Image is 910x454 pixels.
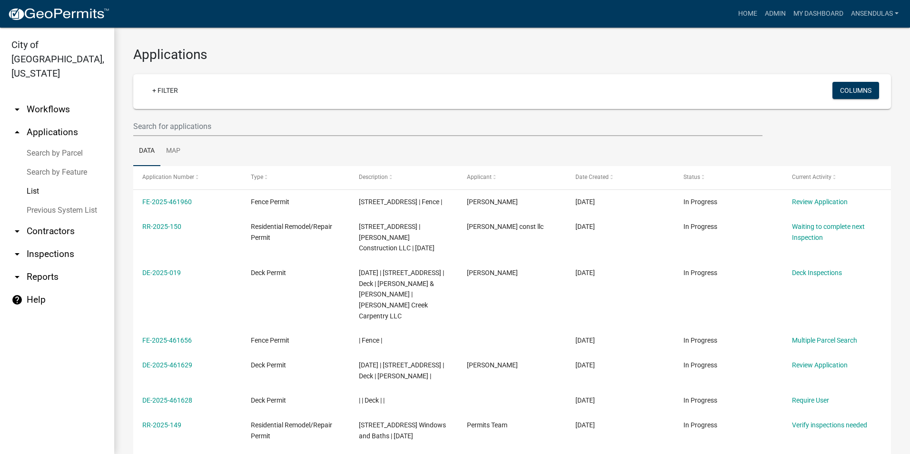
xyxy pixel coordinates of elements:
a: FE-2025-461656 [142,336,192,344]
span: 08/11/2025 [575,223,595,230]
button: Columns [832,82,879,99]
i: arrow_drop_down [11,248,23,260]
datatable-header-cell: Description [350,166,458,189]
span: Deck Permit [251,396,286,404]
i: arrow_drop_up [11,127,23,138]
span: Status [683,174,700,180]
a: Verify inspections needed [792,421,867,429]
input: Search for applications [133,117,762,136]
span: In Progress [683,223,717,230]
span: Laura Havemeier [467,198,518,206]
i: arrow_drop_down [11,271,23,283]
span: Permits Team [467,421,507,429]
span: In Progress [683,336,717,344]
span: Residential Remodel/Repair Permit [251,421,332,440]
span: In Progress [683,396,717,404]
span: 506 FRANKLIN ST S | Mad City Windows and Baths | 09/03/2025 [359,421,446,440]
span: In Progress [683,421,717,429]
span: 08/11/2025 [575,269,595,276]
span: Applicant [467,174,492,180]
span: john zuhlsdorf const llc [467,223,544,230]
h3: Applications [133,47,891,63]
a: Review Application [792,361,848,369]
span: 315 WEST ST | John Zuhlsdorf Construction LLC | 08/11/2025 [359,223,435,252]
span: Date Created [575,174,609,180]
a: Map [160,136,186,167]
a: Data [133,136,160,167]
i: arrow_drop_down [11,226,23,237]
span: In Progress [683,361,717,369]
datatable-header-cell: Type [241,166,349,189]
a: Multiple Parcel Search [792,336,857,344]
a: Home [734,5,761,23]
datatable-header-cell: Date Created [566,166,674,189]
span: Roddy Melzer [467,269,518,276]
span: 08/09/2025 [575,421,595,429]
span: 08/11/2025 | 316 STATE ST N | Deck | KENNETH G & JENNIFER J DEUTZ | Wood Creek Carpentry LLC [359,269,444,320]
span: | Fence | [359,336,382,344]
span: Robert Martin [467,361,518,369]
span: 08/09/2025 [575,361,595,369]
a: + Filter [145,82,186,99]
span: Deck Permit [251,269,286,276]
datatable-header-cell: Current Activity [783,166,891,189]
a: FE-2025-461960 [142,198,192,206]
i: help [11,294,23,306]
span: | | Deck | | [359,396,385,404]
span: Fence Permit [251,198,289,206]
a: Waiting to complete next Inspection [792,223,865,241]
a: DE-2025-461629 [142,361,192,369]
i: arrow_drop_down [11,104,23,115]
a: RR-2025-149 [142,421,181,429]
a: RR-2025-150 [142,223,181,230]
datatable-header-cell: Application Number [133,166,241,189]
a: My Dashboard [790,5,847,23]
a: DE-2025-019 [142,269,181,276]
datatable-header-cell: Status [674,166,782,189]
span: Fence Permit [251,336,289,344]
span: Description [359,174,388,180]
span: 08/10/2025 [575,336,595,344]
span: 08/19/2025 | 326 JEFFERSON ST N | Deck | ROBERT MARTIN ETAL | [359,361,444,380]
a: Require User [792,396,829,404]
span: In Progress [683,198,717,206]
a: Deck Inspections [792,269,842,276]
a: Review Application [792,198,848,206]
span: Current Activity [792,174,831,180]
span: 08/09/2025 [575,396,595,404]
span: Deck Permit [251,361,286,369]
a: DE-2025-461628 [142,396,192,404]
a: ansendulas [847,5,902,23]
span: Type [251,174,263,180]
span: 710 JEFFERSON ST S | Fence | [359,198,442,206]
span: Application Number [142,174,194,180]
span: 08/11/2025 [575,198,595,206]
datatable-header-cell: Applicant [458,166,566,189]
a: Admin [761,5,790,23]
span: In Progress [683,269,717,276]
span: Residential Remodel/Repair Permit [251,223,332,241]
